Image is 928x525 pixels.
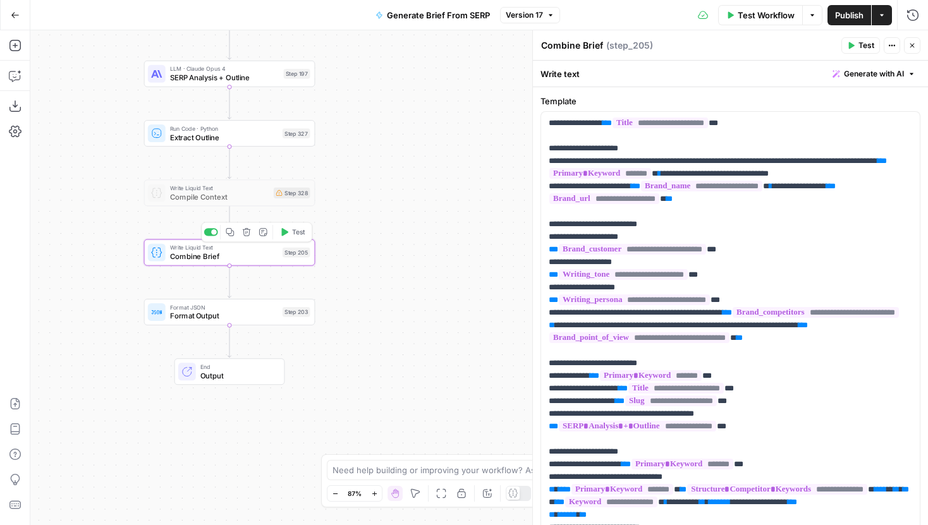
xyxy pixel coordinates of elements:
[858,40,874,51] span: Test
[835,9,864,21] span: Publish
[827,5,871,25] button: Publish
[718,5,802,25] button: Test Workflow
[200,362,276,371] span: End
[368,5,498,25] button: Generate Brief From SERP
[144,358,315,385] div: EndOutput
[144,61,315,87] div: LLM · Claude Opus 4SERP Analysis + OutlineStep 197
[144,120,315,147] div: Run Code · PythonExtract OutlineStep 327
[228,325,231,358] g: Edge from step_203 to end
[500,7,560,23] button: Version 17
[144,179,315,206] div: Write Liquid TextCompile ContextStep 328
[170,303,278,311] span: Format JSON
[387,9,490,21] span: Generate Brief From SERP
[283,128,310,138] div: Step 327
[200,370,276,381] span: Output
[170,64,279,73] span: LLM · Claude Opus 4
[827,66,920,82] button: Generate with AI
[283,248,310,258] div: Step 205
[738,9,795,21] span: Test Workflow
[284,69,310,79] div: Step 197
[144,299,315,325] div: Format JSONFormat OutputStep 203
[170,243,278,252] span: Write Liquid Text
[228,266,231,298] g: Edge from step_205 to step_203
[541,39,603,52] textarea: Combine Brief
[841,37,880,54] button: Test
[170,310,278,321] span: Format Output
[283,307,310,317] div: Step 203
[540,95,920,107] label: Template
[170,72,279,83] span: SERP Analysis + Outline
[844,68,904,80] span: Generate with AI
[170,124,278,133] span: Run Code · Python
[170,184,269,193] span: Write Liquid Text
[533,61,928,87] div: Write text
[144,239,315,266] div: Write Liquid TextCombine BriefStep 205Test
[274,188,310,198] div: Step 328
[170,131,278,142] span: Extract Outline
[506,9,543,21] span: Version 17
[170,191,269,202] span: Compile Context
[348,488,362,498] span: 87%
[606,39,653,52] span: ( step_205 )
[228,87,231,119] g: Edge from step_197 to step_327
[228,206,231,238] g: Edge from step_328 to step_205
[228,27,231,59] g: Edge from step_273 to step_197
[170,251,278,262] span: Combine Brief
